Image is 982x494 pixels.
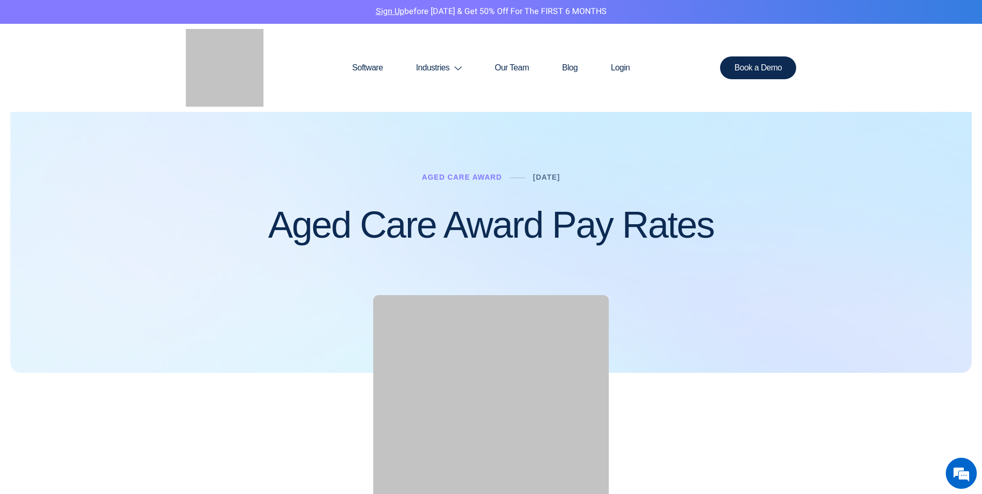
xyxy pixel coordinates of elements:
[533,173,560,181] a: [DATE]
[376,5,404,18] a: Sign Up
[546,43,594,93] a: Blog
[594,43,647,93] a: Login
[335,43,399,93] a: Software
[735,64,782,72] span: Book a Demo
[478,43,546,93] a: Our Team
[400,43,478,93] a: Industries
[8,5,974,19] p: before [DATE] & Get 50% Off for the FIRST 6 MONTHS
[720,56,797,79] a: Book a Demo
[422,173,502,181] a: Aged Care Award
[268,205,714,245] h1: Aged Care Award Pay Rates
